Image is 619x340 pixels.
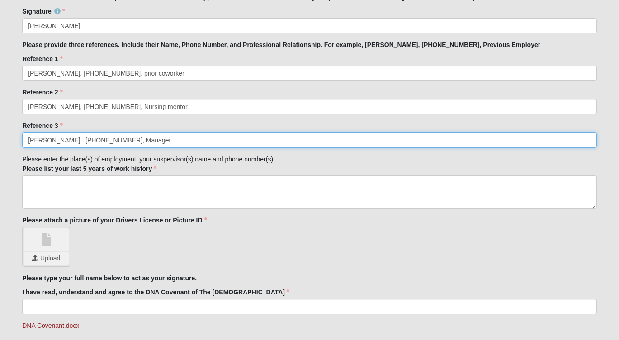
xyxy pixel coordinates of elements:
[22,322,79,329] a: DNA Covenant.docx
[22,7,65,16] label: Signature
[22,216,207,225] label: Please attach a picture of your Drivers License or Picture ID
[22,274,197,282] strong: Please type your full name below to act as your signature.
[22,41,540,48] strong: Please provide three references. Include their Name, Phone Number, and Professional Relationship....
[22,88,62,97] label: Reference 2
[22,121,62,130] label: Reference 3
[22,288,289,297] label: I have read, understand and agree to the DNA Covenant of The [DEMOGRAPHIC_DATA]
[22,164,156,173] label: Please list your last 5 years of work history
[22,54,62,63] label: Reference 1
